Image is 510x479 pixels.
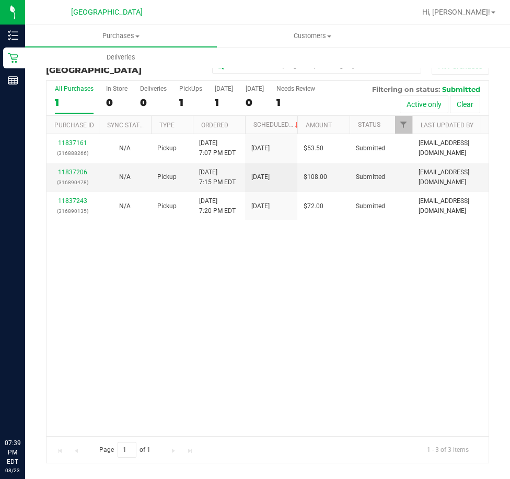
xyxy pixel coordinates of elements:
span: 1 - 3 of 3 items [419,442,477,458]
a: Deliveries [25,46,217,68]
div: In Store [106,85,128,92]
span: [DATE] 7:07 PM EDT [199,138,236,158]
a: Purchases [25,25,217,47]
div: 1 [179,97,202,109]
button: N/A [119,172,131,182]
a: Last Updated By [421,122,473,129]
span: Hi, [PERSON_NAME]! [422,8,490,16]
a: Sync Status [107,122,147,129]
div: 1 [55,97,94,109]
span: Pickup [157,143,177,153]
span: Not Applicable [119,173,131,181]
div: 0 [140,97,167,109]
div: Deliveries [140,85,167,92]
span: Not Applicable [119,202,131,210]
span: Page of 1 [90,442,159,458]
iframe: Resource center unread badge [31,394,43,406]
span: Submitted [356,143,385,153]
p: 07:39 PM EDT [5,438,20,466]
span: [DATE] [251,201,270,211]
div: [DATE] [246,85,264,92]
inline-svg: Inventory [8,30,18,41]
span: Purchases [25,31,217,41]
span: Submitted [356,201,385,211]
span: [DATE] [251,172,270,182]
a: Type [159,122,175,129]
div: [DATE] [215,85,233,92]
span: Customers [217,31,408,41]
span: [GEOGRAPHIC_DATA] [71,8,143,17]
h3: Purchase Fulfillment: [46,56,194,75]
a: 11837206 [58,169,87,176]
span: Submitted [442,85,480,93]
button: N/A [119,201,131,211]
div: Needs Review [276,85,315,92]
div: 1 [215,97,233,109]
span: Pickup [157,172,177,182]
inline-svg: Reports [8,75,18,86]
span: Not Applicable [119,145,131,152]
span: [DATE] [251,143,270,153]
a: Amount [306,122,332,129]
p: (316888266) [53,148,92,158]
div: All Purchases [55,85,94,92]
button: Active only [400,95,448,113]
button: N/A [119,143,131,153]
iframe: Resource center [10,396,42,427]
span: Filtering on status: [372,85,440,93]
div: 0 [106,97,128,109]
span: Deliveries [92,53,149,62]
span: [DATE] 7:20 PM EDT [199,196,236,216]
span: [DATE] 7:15 PM EDT [199,167,236,187]
a: Filter [395,116,412,134]
a: Status [358,121,380,128]
a: Purchase ID [54,122,94,129]
a: Ordered [201,122,228,129]
span: $108.00 [304,172,327,182]
button: Clear [450,95,480,113]
span: [GEOGRAPHIC_DATA] [46,65,142,75]
p: (316890135) [53,206,92,216]
inline-svg: Retail [8,53,18,63]
p: (316890478) [53,177,92,187]
span: Pickup [157,201,177,211]
div: 0 [246,97,264,109]
span: Submitted [356,172,385,182]
span: $72.00 [304,201,323,211]
a: 11837161 [58,139,87,147]
span: $53.50 [304,143,323,153]
a: Scheduled [253,121,301,128]
p: 08/23 [5,466,20,474]
a: Customers [217,25,409,47]
a: 11837243 [58,197,87,205]
div: 1 [276,97,315,109]
div: PickUps [179,85,202,92]
input: 1 [118,442,136,458]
